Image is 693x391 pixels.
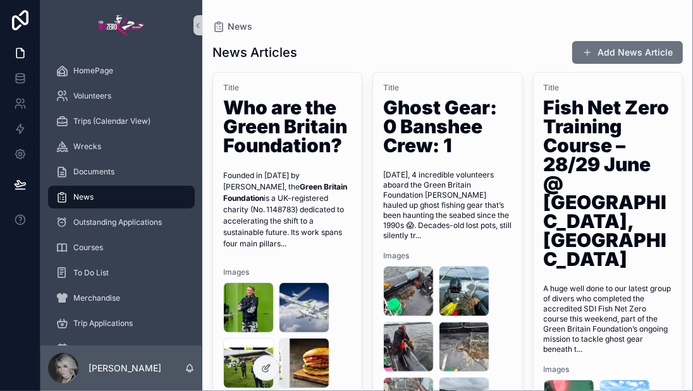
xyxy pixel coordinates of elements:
a: News [48,186,195,208]
button: Add News Article [572,41,683,64]
span: Volunteers [73,91,111,101]
h1: Who are the Green Britain Foundation? [223,98,352,160]
a: Merchandise [48,287,195,310]
span: Merchandise [73,293,120,303]
a: HomePage [48,59,195,82]
span: Images [383,251,512,261]
p: Founded in [DATE] by [PERSON_NAME], the is a UK-registered charity (No. 1148783) dedicated to acc... [223,170,352,250]
span: Images [544,364,672,375]
span: To Do List [73,268,109,278]
p: [PERSON_NAME] [89,362,161,375]
span: [DATE], 4 incredible volunteers aboard the Green Britain Foundation [PERSON_NAME] hauled up ghost... [383,170,513,240]
a: To Do List [48,262,195,284]
a: Merch Orders [48,337,195,360]
div: scrollable content [40,51,202,346]
span: Outstanding Applications [73,217,162,227]
span: A huge well done to our latest group of divers who completed the accredited SDI Fish Net Zero cou... [544,284,673,354]
span: Merch Orders [73,344,123,354]
img: App logo [99,15,144,35]
span: Title [223,83,352,93]
span: News [73,192,94,202]
span: Courses [73,243,103,253]
span: Trip Applications [73,318,133,328]
span: Wrecks [73,141,101,152]
h1: Ghost Gear: 0 Banshee Crew: 1 [383,98,512,160]
a: News [212,20,252,33]
span: Trips (Calendar View) [73,116,150,126]
a: Trip Applications [48,312,195,335]
a: Courses [48,236,195,259]
span: Images [223,267,352,277]
span: Documents [73,167,114,177]
span: Title [383,83,512,93]
span: News [228,20,252,33]
span: HomePage [73,66,113,76]
a: Trips (Calendar View) [48,110,195,133]
a: Volunteers [48,85,195,107]
h1: Fish Net Zero Training Course – 28/29 June @ [GEOGRAPHIC_DATA], [GEOGRAPHIC_DATA] [544,98,672,274]
span: Title [544,83,672,93]
a: Documents [48,160,195,183]
h1: News Articles [212,44,297,61]
a: Wrecks [48,135,195,158]
a: Outstanding Applications [48,211,195,234]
